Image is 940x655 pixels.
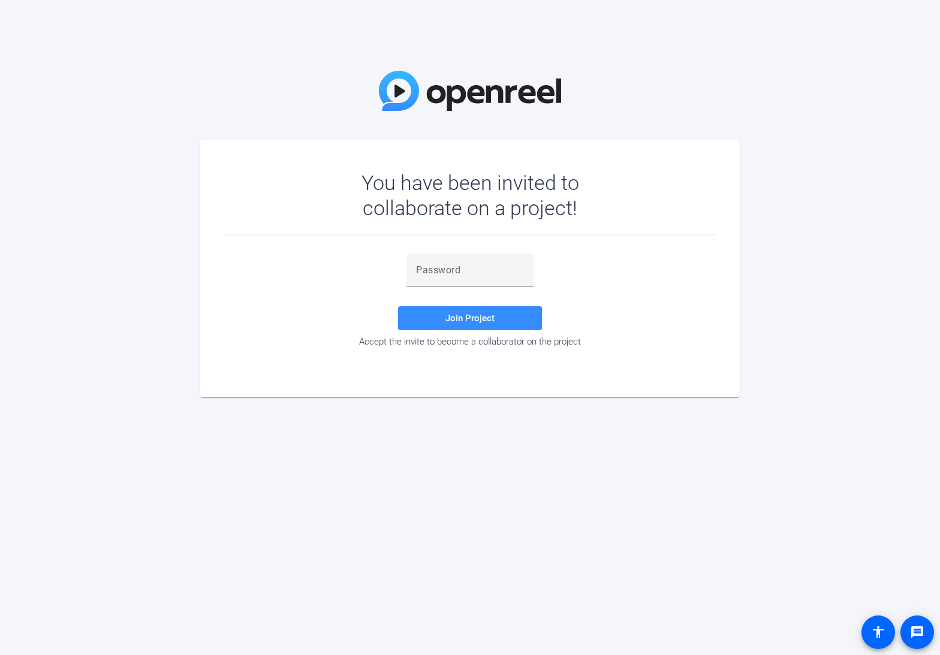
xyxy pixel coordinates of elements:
[379,71,561,111] img: OpenReel Logo
[327,170,614,221] div: You have been invited to collaborate on a project!
[910,625,924,639] mat-icon: message
[416,263,524,277] input: Password
[445,313,495,324] span: Join Project
[398,306,542,330] button: Join Project
[871,625,885,639] mat-icon: accessibility
[224,336,716,347] div: Accept the invite to become a collaborator on the project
